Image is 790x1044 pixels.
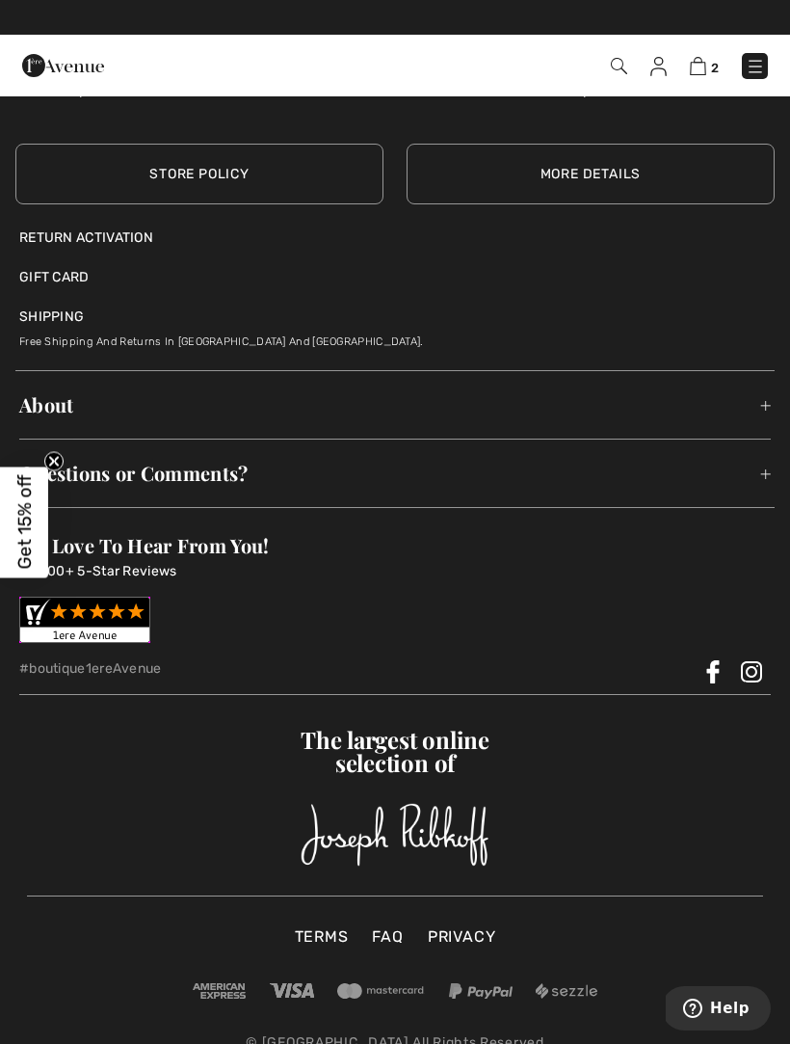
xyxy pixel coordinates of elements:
span: About [19,375,771,435]
a: 1ère Avenue [22,55,104,73]
img: Customer Reviews [19,597,150,643]
p: #boutique1ereAvenue [19,658,395,679]
img: Instagram [740,660,763,683]
img: Sezzle [536,983,597,999]
a: Shipping [19,307,84,327]
a: Return Activation [19,228,771,248]
a: Privacy [418,925,506,949]
span: We Love To Hear From You! [19,532,270,558]
a: 65,000+ 5-Star Reviews [19,563,177,579]
span: Questions or Comments? [19,443,771,503]
span: 2 [711,61,719,75]
img: 1ère Avenue [22,46,104,85]
img: Menu [746,57,765,76]
a: Gift Card [19,267,90,287]
a: Terms [285,925,358,949]
a: Store Policy [15,144,383,204]
a: More Details [407,144,775,204]
a: FAQ [362,925,412,949]
img: Amex [193,983,246,999]
img: Search [611,58,627,74]
span: Get 15% off [13,475,36,570]
img: Shopping Bag [690,57,706,75]
p: Free shipping and Returns in [GEOGRAPHIC_DATA] and [GEOGRAPHIC_DATA]. [19,327,771,351]
img: Paypal [449,983,513,999]
button: Close teaser [44,451,64,470]
p: Buy Now! Think About It Later! [60,80,267,120]
img: Visa [270,983,314,998]
img: Mastercard [337,983,425,999]
span: The largest online selection of [241,728,549,774]
p: We Beat The Price By 10%! [444,80,698,120]
iframe: Opens a widget where you can find more information [666,986,771,1034]
a: 2 [690,54,719,77]
img: My Info [650,57,667,76]
img: Joseph Ribkoff [301,803,488,867]
img: Facebook [701,660,724,683]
